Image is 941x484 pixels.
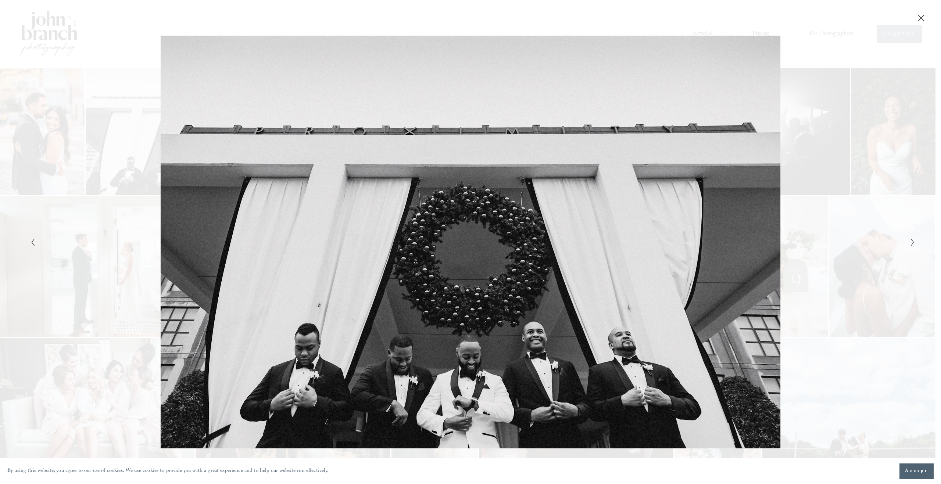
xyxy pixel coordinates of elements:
button: Close [915,14,927,22]
button: Previous Slide [28,238,33,246]
button: Accept [899,463,934,479]
button: Next Slide [908,238,913,246]
p: By using this website, you agree to our use of cookies. We use cookies to provide you with a grea... [7,466,329,477]
span: Accept [905,467,928,475]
